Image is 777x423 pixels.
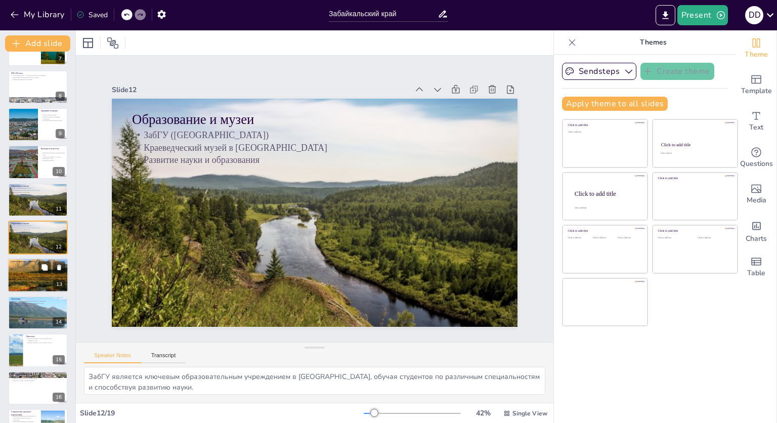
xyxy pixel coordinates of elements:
div: 11 [8,183,68,217]
div: 14 [53,317,65,326]
p: Транссиб и Байкало-Амурская магистраль [26,338,65,340]
div: Click to add body [575,206,638,208]
div: Click to add title [658,229,730,233]
div: Slide 12 / 19 [80,408,364,418]
button: Export to PowerPoint [656,5,675,25]
div: 8 [56,92,65,101]
span: Table [747,268,765,279]
div: d d [745,6,763,24]
div: 10 [53,167,65,176]
div: 16 [53,393,65,402]
button: My Library [8,7,69,23]
p: Выход к границе с [GEOGRAPHIC_DATA] [26,342,65,344]
button: Present [677,5,728,25]
p: Краеведческий музей в [GEOGRAPHIC_DATA] [11,189,65,191]
span: Charts [746,233,767,244]
p: ЗабГУ ([GEOGRAPHIC_DATA]) [11,187,65,189]
p: Краеведческий музей в [GEOGRAPHIC_DATA] [11,227,65,229]
div: Click to add text [661,152,728,154]
p: Авиация и дороги [26,340,65,342]
div: Get real-time input from your audience [736,140,776,176]
button: Speaker Notes [84,352,141,363]
div: 15 [8,333,68,367]
button: Apply theme to all slides [562,97,668,111]
p: Развитие науки и образования [11,191,65,193]
div: 11 [53,204,65,214]
button: Delete Slide [53,261,65,273]
p: Культурное многообразие региона [41,120,65,122]
p: Ссылка декабристов → развитие культуры и образования [11,74,65,76]
button: Duplicate Slide [38,261,51,273]
p: Русские, буряты, эвенки [41,114,65,116]
p: Themes [580,30,726,55]
p: Развитие науки и образования [151,100,502,225]
div: Layout [80,35,96,51]
p: Роль губернатора в управлении [11,264,65,266]
div: Add text boxes [736,103,776,140]
div: Change the overall theme [736,30,776,67]
p: Обычаи: бурятские праздники (Сурхарбан) [41,116,65,119]
div: 9 [56,129,65,138]
div: Click to add title [661,142,728,147]
div: Add images, graphics, shapes or video [736,176,776,213]
p: Эффективное управление ресурсами [11,266,65,268]
div: Click to add text [658,237,690,239]
div: 16 [8,371,68,405]
p: [PERSON_NAME] – геолог, исследователь [11,377,65,379]
div: 14 [8,296,68,329]
p: ЗабГУ ([GEOGRAPHIC_DATA]) [159,76,510,201]
div: Click to add text [618,237,640,239]
div: Click to add text [568,237,591,239]
div: Add ready made slides [736,67,776,103]
div: Saved [76,10,108,20]
button: Transcript [141,352,186,363]
p: Транспорт [26,335,65,339]
div: 12 [53,242,65,251]
p: ЗабГУ ([GEOGRAPHIC_DATA]) [11,225,65,227]
p: XIX–XX века [11,72,65,75]
p: 31 район и 10 городских округов [11,263,65,265]
div: Add a table [736,249,776,285]
p: Образование и музеи [162,58,515,189]
div: Click to add title [568,123,640,127]
div: 13 [8,258,68,292]
p: Современные вызовы и перспективы [11,410,38,416]
span: Media [747,195,766,206]
div: 15 [53,355,65,364]
p: Транссибирская магистраль (конец XIX века) [11,76,65,78]
div: 12 [8,221,68,254]
span: Text [749,122,763,133]
div: 10 [8,145,68,179]
textarea: ЗабГУ является ключевым образовательным учреждением в [GEOGRAPHIC_DATA], обучая студентов по разл... [84,367,545,395]
div: Click to add text [568,131,640,134]
div: Click to add text [593,237,616,239]
span: Single View [512,409,547,417]
div: 7 [56,54,65,63]
div: 13 [53,280,65,289]
p: Известные люди региона [11,373,65,376]
p: Традиции и народы [41,109,65,112]
button: d d [745,5,763,25]
p: [PERSON_NAME] – хирург, академик [11,379,65,382]
p: Основы: горнодобывающая промышленность, энергетика [11,301,65,303]
div: Click to add title [568,229,640,233]
button: Create theme [640,63,714,80]
p: Краеведческий музей в [GEOGRAPHIC_DATA] [155,88,506,213]
p: Развитие добывающей промышленности [11,415,38,417]
p: Экономика [11,298,65,301]
div: Click to add title [658,177,730,180]
div: Click to add text [698,237,729,239]
div: Slide 12 [154,28,439,129]
span: Position [107,37,119,49]
div: Click to add title [575,190,639,197]
p: Административное деление [11,260,65,263]
span: Questions [740,158,773,170]
p: Музыка и фольклор [41,159,65,161]
p: Образование и музеи [11,185,65,188]
p: Туризм: байкальские маршруты, этнотуризм [11,417,38,420]
p: [PERSON_NAME] – этнограф, географ [11,375,65,377]
p: Литераторы: [PERSON_NAME], [PERSON_NAME] [41,155,65,159]
div: 8 [8,70,68,104]
p: Сельское хозяйство: скотоводство, зерновые культуры [11,302,65,304]
div: 42 % [471,408,495,418]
